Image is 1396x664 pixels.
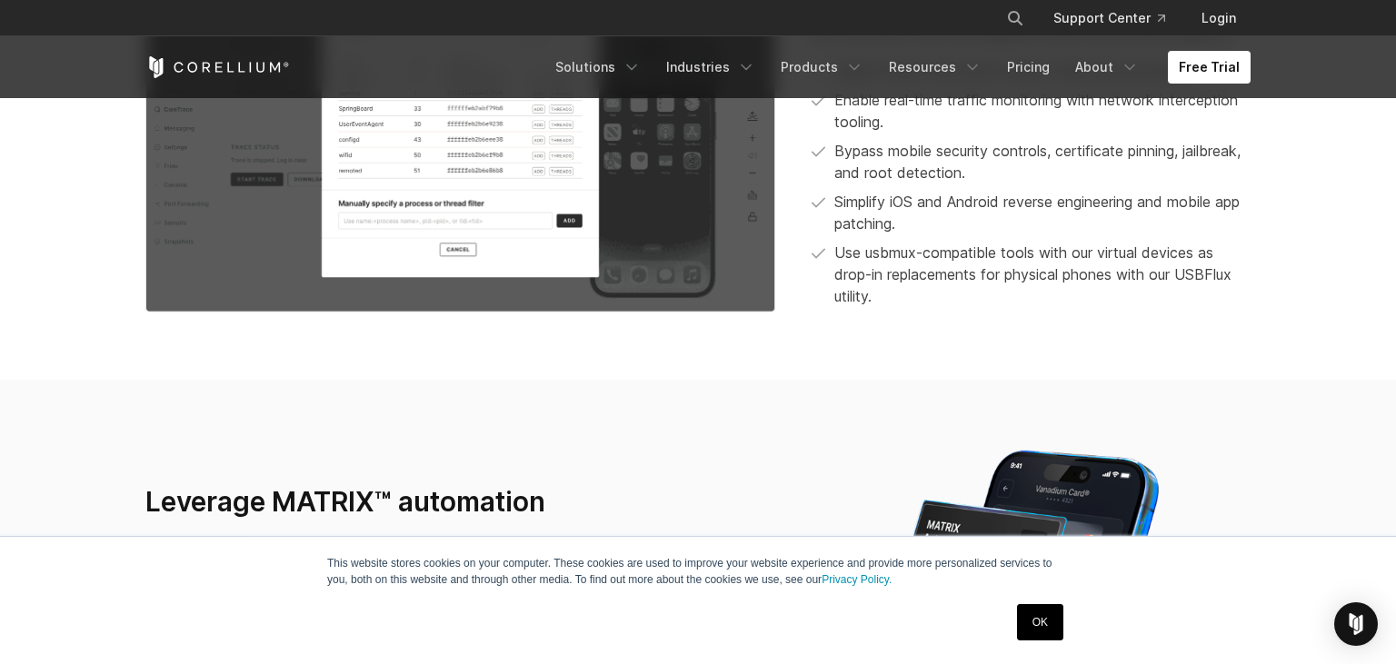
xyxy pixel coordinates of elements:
a: Products [770,51,874,84]
div: Navigation Menu [544,51,1251,84]
a: Support Center [1039,2,1180,35]
a: Corellium Home [145,56,290,78]
button: Search [999,2,1032,35]
p: Bypass mobile security controls, certificate pinning, jailbreak, and root detection. [834,140,1251,183]
a: About [1064,51,1150,84]
a: Privacy Policy. [822,573,892,586]
a: Resources [878,51,992,84]
p: Simplify iOS and Android reverse engineering and mobile app patching. [834,191,1251,234]
div: Open Intercom Messenger [1334,602,1378,646]
a: Free Trial [1168,51,1251,84]
div: Navigation Menu [984,2,1251,35]
a: Login [1187,2,1251,35]
a: OK [1017,604,1063,640]
h3: Leverage MATRIX™ automation [145,485,685,520]
a: Pricing [996,51,1061,84]
span: Use usbmux-compatible tools with our virtual devices as drop-in replacements for physical phones ... [834,242,1251,307]
p: This website stores cookies on your computer. These cookies are used to improve your website expe... [327,555,1069,588]
p: Accelerate security testing and AppSec compliance with our MATRIX automation technology. [145,533,685,582]
a: Solutions [544,51,652,84]
a: Industries [655,51,766,84]
p: Enable real-time traffic monitoring with network interception tooling. [834,89,1251,133]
